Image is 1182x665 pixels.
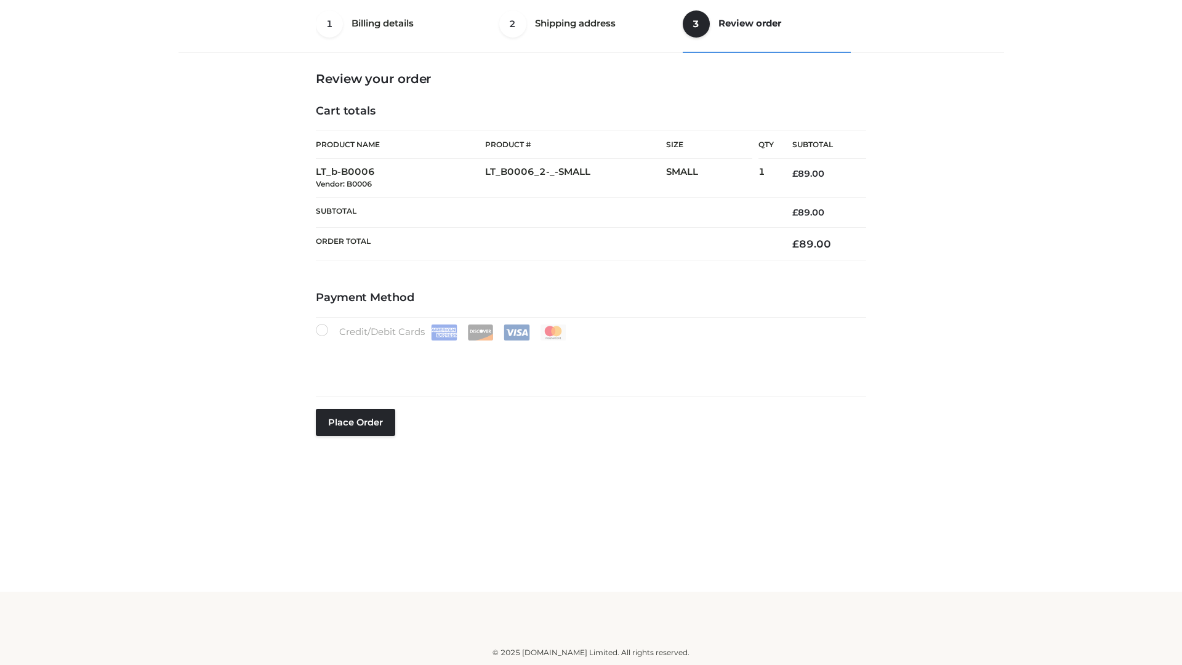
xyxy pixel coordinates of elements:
iframe: Secure payment input frame [313,338,864,383]
button: Place order [316,409,395,436]
th: Product Name [316,131,485,159]
bdi: 89.00 [792,238,831,250]
img: Discover [467,324,494,341]
th: Subtotal [316,197,774,227]
img: Amex [431,324,457,341]
h4: Payment Method [316,291,866,305]
td: 1 [758,159,774,198]
h4: Cart totals [316,105,866,118]
img: Mastercard [540,324,566,341]
span: £ [792,238,799,250]
td: SMALL [666,159,758,198]
bdi: 89.00 [792,168,824,179]
span: £ [792,168,798,179]
small: Vendor: B0006 [316,179,372,188]
th: Order Total [316,228,774,260]
bdi: 89.00 [792,207,824,218]
th: Subtotal [774,131,866,159]
h3: Review your order [316,71,866,86]
th: Product # [485,131,666,159]
td: LT_B0006_2-_-SMALL [485,159,666,198]
th: Size [666,131,752,159]
label: Credit/Debit Cards [316,324,568,341]
span: £ [792,207,798,218]
img: Visa [504,324,530,341]
td: LT_b-B0006 [316,159,485,198]
th: Qty [758,131,774,159]
div: © 2025 [DOMAIN_NAME] Limited. All rights reserved. [183,647,999,659]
